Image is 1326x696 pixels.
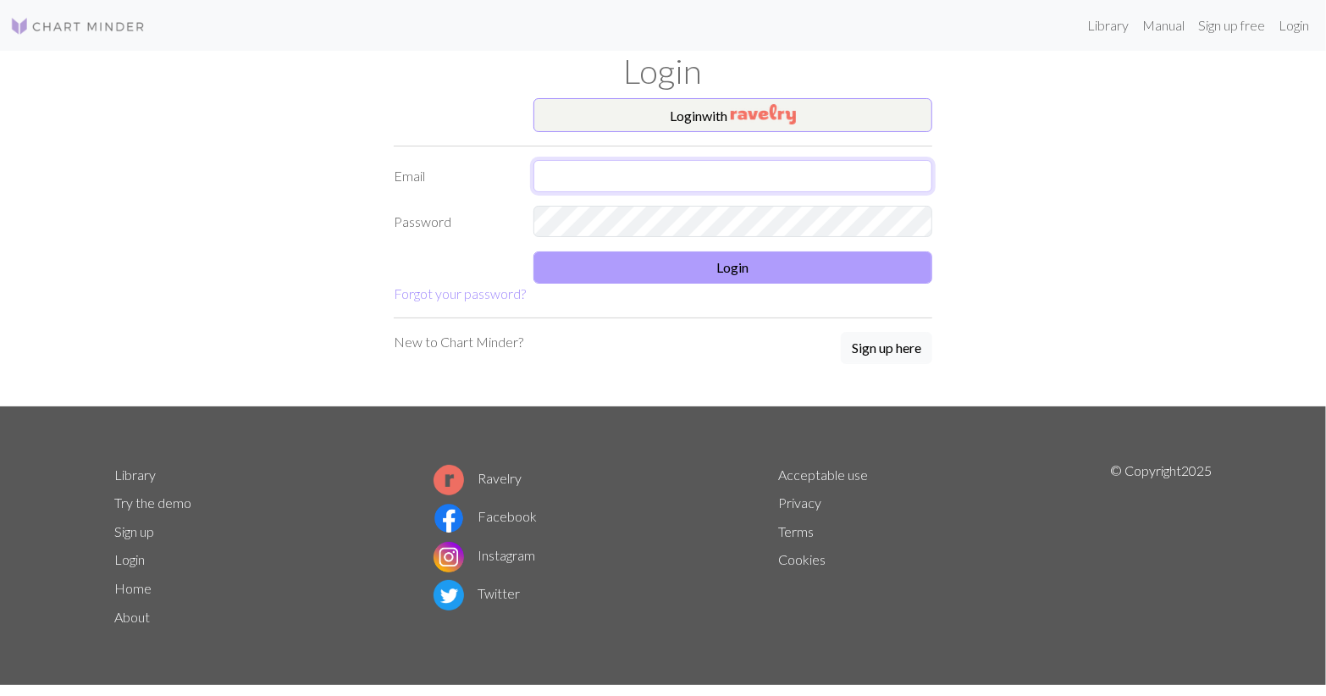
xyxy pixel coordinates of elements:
p: © Copyright 2025 [1110,461,1212,632]
a: Acceptable use [778,467,868,483]
a: Ravelry [434,470,522,486]
img: Twitter logo [434,580,464,610]
a: Terms [778,523,814,539]
a: Home [114,580,152,596]
button: Login [533,251,932,284]
button: Sign up here [841,332,932,364]
a: Login [114,551,145,567]
a: Instagram [434,547,535,563]
h1: Login [104,51,1222,91]
label: Password [384,206,523,238]
a: Sign up free [1191,8,1272,42]
a: Cookies [778,551,826,567]
a: About [114,609,150,625]
a: Facebook [434,508,537,524]
img: Instagram logo [434,542,464,572]
img: Ravelry logo [434,465,464,495]
a: Library [1080,8,1135,42]
button: Loginwith [533,98,932,132]
a: Privacy [778,494,821,511]
label: Email [384,160,523,192]
a: Manual [1135,8,1191,42]
a: Library [114,467,156,483]
a: Twitter [434,585,520,601]
a: Sign up [114,523,154,539]
img: Ravelry [731,104,796,124]
img: Logo [10,16,146,36]
p: New to Chart Minder? [394,332,523,352]
a: Sign up here [841,332,932,366]
a: Login [1272,8,1316,42]
a: Forgot your password? [394,285,526,301]
a: Try the demo [114,494,191,511]
img: Facebook logo [434,503,464,533]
